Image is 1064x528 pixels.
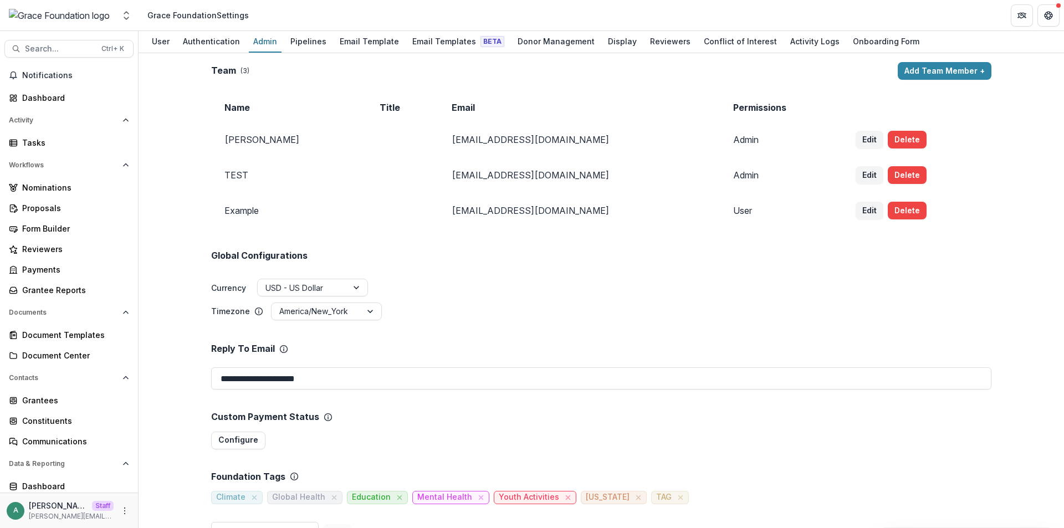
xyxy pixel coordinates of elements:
[4,281,134,299] a: Grantee Reports
[211,65,236,76] h2: Team
[211,250,308,261] h2: Global Configurations
[4,66,134,84] button: Notifications
[211,93,366,122] td: Name
[562,492,574,503] button: close
[119,4,134,27] button: Open entity switcher
[4,178,134,197] a: Nominations
[241,66,249,76] p: ( 3 )
[720,193,842,228] td: User
[4,134,134,152] a: Tasks
[9,9,110,22] img: Grace Foundation logo
[211,432,265,449] button: Configure
[586,493,630,502] span: [US_STATE]
[211,282,246,294] label: Currency
[22,435,125,447] div: Communications
[646,33,695,49] div: Reviewers
[22,243,125,255] div: Reviewers
[4,432,134,450] a: Communications
[22,137,125,148] div: Tasks
[4,219,134,238] a: Form Builder
[22,202,125,214] div: Proposals
[329,492,340,503] button: close
[9,374,118,382] span: Contacts
[417,493,472,502] span: Mental Health
[211,157,366,193] td: TEST
[4,412,134,430] a: Constituents
[1037,4,1060,27] button: Get Help
[888,166,927,184] button: Delete
[438,93,720,122] td: Email
[4,199,134,217] a: Proposals
[9,161,118,169] span: Workflows
[720,93,842,122] td: Permissions
[92,501,114,511] p: Staff
[888,131,927,148] button: Delete
[9,309,118,316] span: Documents
[211,471,285,482] p: Foundation Tags
[4,40,134,58] button: Search...
[286,33,331,49] div: Pipelines
[856,131,883,148] button: Edit
[438,122,720,157] td: [EMAIL_ADDRESS][DOMAIN_NAME]
[4,369,134,387] button: Open Contacts
[408,33,509,49] div: Email Templates
[9,116,118,124] span: Activity
[143,7,253,23] nav: breadcrumb
[4,156,134,174] button: Open Workflows
[286,31,331,53] a: Pipelines
[1011,4,1033,27] button: Partners
[216,493,245,502] span: Climate
[720,157,842,193] td: Admin
[4,346,134,365] a: Document Center
[4,304,134,321] button: Open Documents
[118,504,131,517] button: More
[29,500,88,511] p: [PERSON_NAME][EMAIL_ADDRESS][DOMAIN_NAME]
[22,284,125,296] div: Grantee Reports
[848,33,924,49] div: Onboarding Form
[249,492,260,503] button: close
[22,480,125,492] div: Dashboard
[178,31,244,53] a: Authentication
[22,264,125,275] div: Payments
[25,44,95,54] span: Search...
[4,260,134,279] a: Payments
[786,31,844,53] a: Activity Logs
[4,326,134,344] a: Document Templates
[22,350,125,361] div: Document Center
[513,31,599,53] a: Donor Management
[656,493,672,502] span: TAG
[898,62,991,80] button: Add Team Member +
[99,43,126,55] div: Ctrl + K
[786,33,844,49] div: Activity Logs
[211,344,275,354] p: Reply To Email
[249,31,282,53] a: Admin
[720,122,842,157] td: Admin
[646,31,695,53] a: Reviewers
[147,31,174,53] a: User
[438,193,720,228] td: [EMAIL_ADDRESS][DOMAIN_NAME]
[22,394,125,406] div: Grantees
[603,31,641,53] a: Display
[856,202,883,219] button: Edit
[699,31,781,53] a: Conflict of Interest
[335,31,403,53] a: Email Template
[366,93,438,122] td: Title
[22,223,125,234] div: Form Builder
[4,391,134,409] a: Grantees
[147,9,249,21] div: Grace Foundation Settings
[272,493,325,502] span: Global Health
[211,122,366,157] td: [PERSON_NAME]
[475,492,487,503] button: close
[856,166,883,184] button: Edit
[147,33,174,49] div: User
[9,460,118,468] span: Data & Reporting
[408,31,509,53] a: Email Templates Beta
[603,33,641,49] div: Display
[438,157,720,193] td: [EMAIL_ADDRESS][DOMAIN_NAME]
[249,33,282,49] div: Admin
[4,455,134,473] button: Open Data & Reporting
[513,33,599,49] div: Donor Management
[211,305,250,317] p: Timezone
[22,92,125,104] div: Dashboard
[699,33,781,49] div: Conflict of Interest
